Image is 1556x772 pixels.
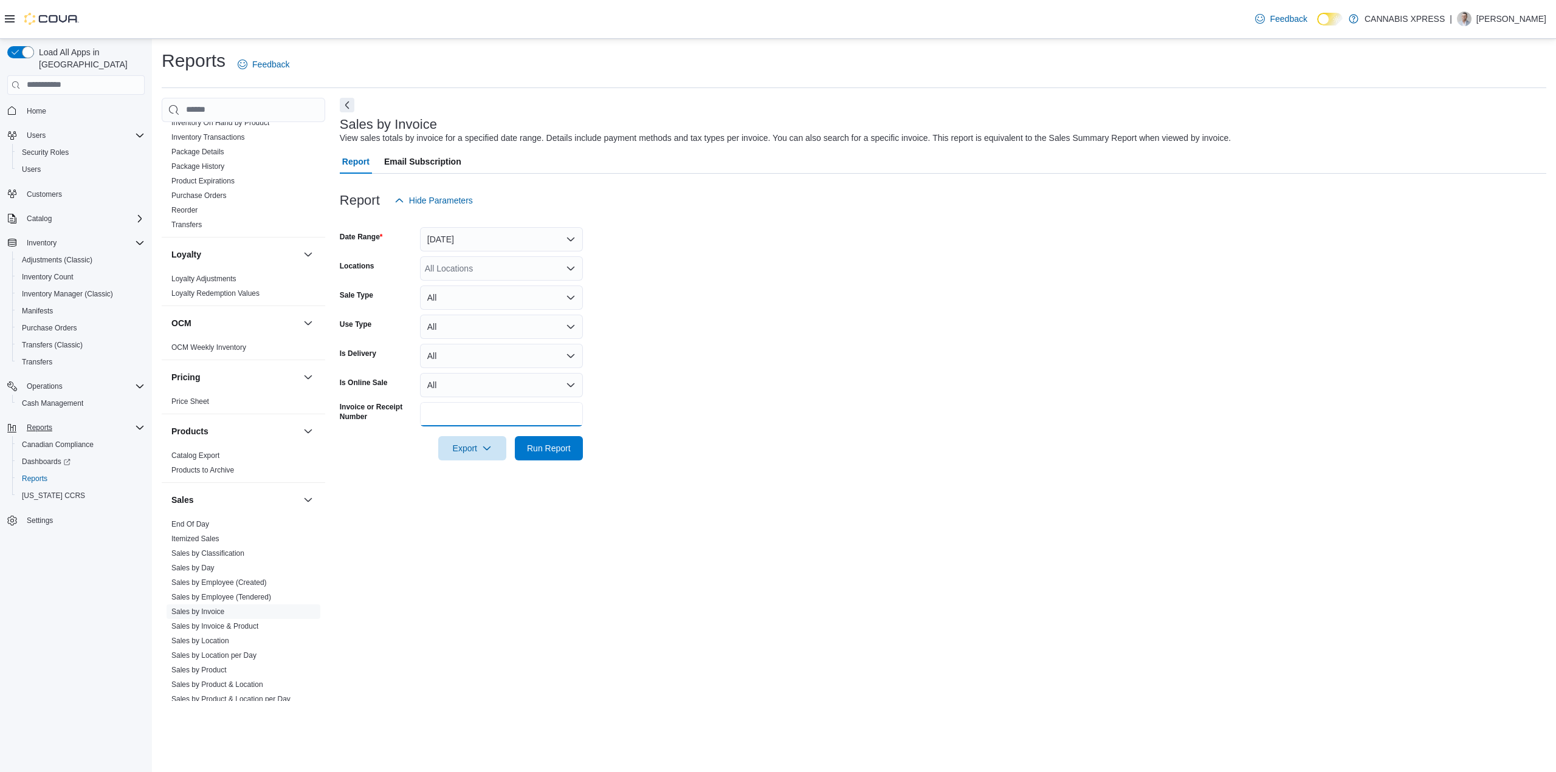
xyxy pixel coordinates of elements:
[301,493,315,507] button: Sales
[17,162,145,177] span: Users
[17,162,46,177] a: Users
[340,349,376,358] label: Is Delivery
[22,474,47,483] span: Reports
[171,621,258,631] span: Sales by Invoice & Product
[171,371,298,383] button: Pricing
[340,117,437,132] h3: Sales by Invoice
[171,451,219,460] a: Catalog Export
[171,205,198,215] span: Reorder
[162,57,325,237] div: Inventory
[171,534,219,544] span: Itemized Sales
[171,680,263,689] a: Sales by Product & Location
[12,302,150,319] button: Manifests
[22,104,51,118] a: Home
[22,236,61,250] button: Inventory
[340,402,415,422] label: Invoice or Receipt Number
[17,338,145,352] span: Transfers (Classic)
[171,220,202,229] a: Transfers
[17,145,145,160] span: Security Roles
[409,194,473,207] span: Hide Parameters
[22,491,85,500] span: [US_STATE] CCRS
[22,165,41,174] span: Users
[1365,12,1445,26] p: CANNABIS XPRESS
[12,354,150,371] button: Transfers
[22,148,69,157] span: Security Roles
[420,344,583,368] button: All
[171,578,267,587] a: Sales by Employee (Created)
[17,437,98,452] a: Canadian Compliance
[17,321,82,335] a: Purchase Orders
[171,206,198,214] a: Reorder
[171,118,269,128] span: Inventory On Hand by Product
[27,238,57,248] span: Inventory
[340,193,380,208] h3: Report
[171,133,245,142] a: Inventory Transactions
[27,423,52,432] span: Reports
[171,607,224,617] span: Sales by Invoice
[162,448,325,482] div: Products
[171,147,224,157] span: Package Details
[171,607,224,616] a: Sales by Invoice
[1250,7,1312,31] a: Feedback
[2,102,150,120] button: Home
[1457,12,1472,26] div: Chris Jones
[17,471,52,486] a: Reports
[17,437,145,452] span: Canadian Compliance
[171,274,236,284] span: Loyalty Adjustments
[27,190,62,199] span: Customers
[22,379,145,394] span: Operations
[171,637,229,645] a: Sales by Location
[17,454,75,469] a: Dashboards
[22,513,145,528] span: Settings
[171,289,260,298] span: Loyalty Redemption Values
[22,236,145,250] span: Inventory
[171,564,215,572] a: Sales by Day
[566,264,576,273] button: Open list of options
[340,319,371,329] label: Use Type
[171,535,219,543] a: Itemized Sales
[233,52,294,77] a: Feedback
[22,420,57,435] button: Reports
[171,695,291,703] a: Sales by Product & Location per Day
[27,106,46,116] span: Home
[22,420,145,435] span: Reports
[12,436,150,453] button: Canadian Compliance
[7,97,145,561] nav: Complex example
[171,191,227,200] a: Purchase Orders
[301,316,315,330] button: OCM
[27,214,52,224] span: Catalog
[22,103,145,118] span: Home
[17,396,145,411] span: Cash Management
[1450,12,1452,26] p: |
[171,176,235,186] span: Product Expirations
[171,248,298,261] button: Loyalty
[22,272,74,282] span: Inventory Count
[171,548,244,558] span: Sales by Classification
[22,513,58,528] a: Settings
[252,58,289,70] span: Feedback
[12,251,150,268] button: Adjustments (Classic)
[17,454,145,469] span: Dashboards
[17,287,145,301] span: Inventory Manager (Classic)
[171,520,209,528] a: End Of Day
[22,323,77,333] span: Purchase Orders
[171,494,194,506] h3: Sales
[171,425,298,437] button: Products
[171,148,224,156] a: Package Details
[17,488,90,503] a: [US_STATE] CCRS
[17,270,145,284] span: Inventory Count
[1270,13,1307,25] span: Feedback
[17,287,118,301] a: Inventory Manager (Classic)
[12,319,150,336] button: Purchase Orders
[342,149,370,174] span: Report
[340,98,354,112] button: Next
[2,234,150,251] button: Inventory
[22,289,113,299] span: Inventory Manager (Classic)
[17,396,88,411] a: Cash Management
[171,317,298,329] button: OCM
[22,187,67,202] a: Customers
[22,128,50,143] button: Users
[171,593,271,601] a: Sales by Employee (Tendered)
